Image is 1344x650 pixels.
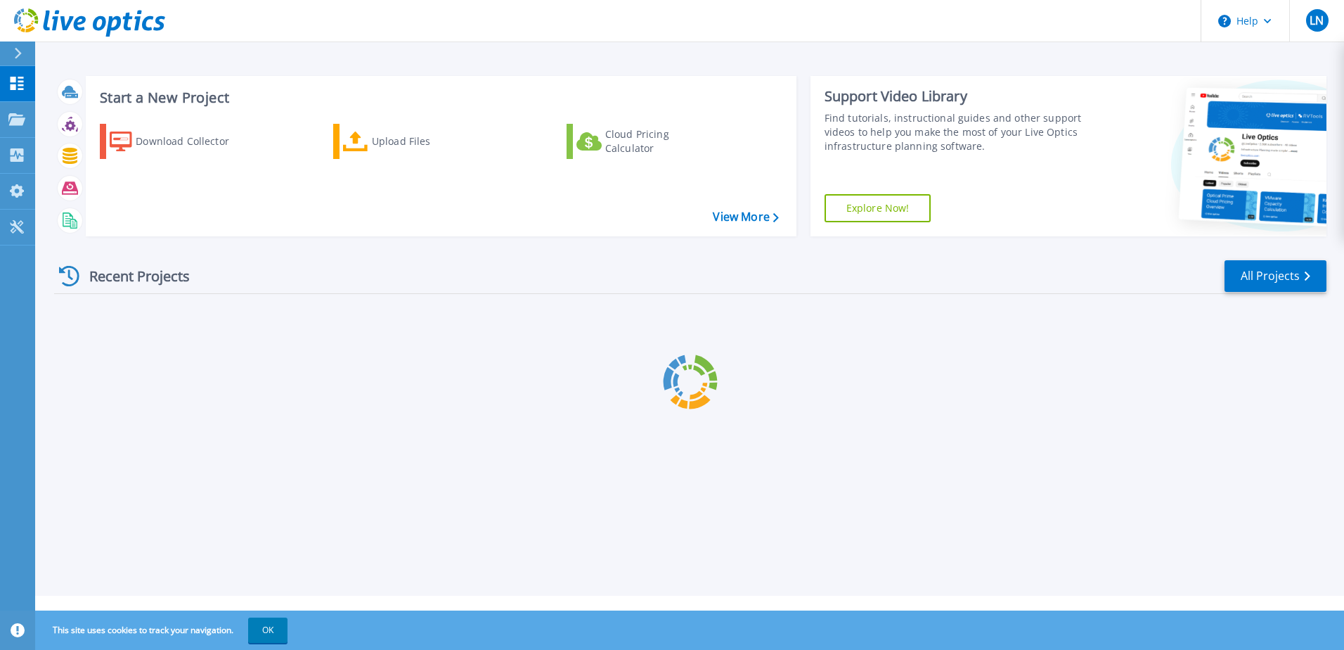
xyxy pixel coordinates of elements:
a: Download Collector [100,124,257,159]
a: Upload Files [333,124,490,159]
div: Download Collector [136,127,248,155]
a: View More [713,210,778,224]
a: Cloud Pricing Calculator [567,124,723,159]
a: All Projects [1225,260,1326,292]
div: Find tutorials, instructional guides and other support videos to help you make the most of your L... [825,111,1087,153]
a: Explore Now! [825,194,931,222]
span: This site uses cookies to track your navigation. [39,618,287,643]
h3: Start a New Project [100,90,778,106]
button: OK [248,618,287,643]
div: Cloud Pricing Calculator [605,127,718,155]
div: Support Video Library [825,87,1087,106]
div: Recent Projects [54,259,209,293]
div: Upload Files [372,127,484,155]
span: LN [1310,15,1324,26]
